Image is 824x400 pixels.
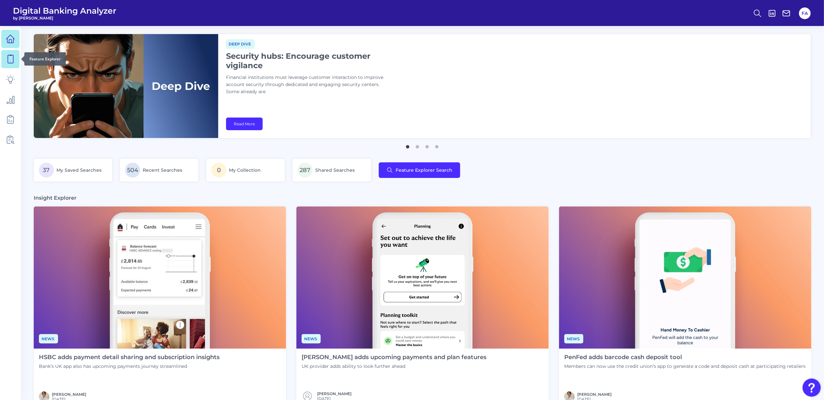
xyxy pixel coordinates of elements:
[226,74,388,95] p: Financial institutions must leverage customer interaction to improve account security through ded...
[39,334,58,344] span: News
[564,354,806,361] h4: PenFed adds barcode cash deposit tool
[125,163,140,178] span: 504
[405,142,411,148] button: 1
[34,206,286,349] img: News - Phone.png
[317,391,352,396] a: [PERSON_NAME]
[296,206,549,349] img: News - Phone (4).png
[414,142,421,148] button: 2
[302,363,486,369] p: UK provider adds ability to look further ahead
[56,167,102,173] span: My Saved Searches
[52,392,86,397] a: [PERSON_NAME]
[302,334,321,344] span: News
[206,159,285,181] a: 0My Collection
[803,379,821,397] button: Open Resource Center
[564,363,806,369] p: Members can now use the credit union’s app to generate a code and deposit cash at participating r...
[39,335,58,342] a: News
[799,7,811,19] button: FA
[39,363,220,369] p: Bank’s UK app also has upcoming payments journey streamlined
[211,163,226,178] span: 0
[229,167,261,173] span: My Collection
[379,162,460,178] button: Feature Explorer Search
[434,142,440,148] button: 4
[302,354,486,361] h4: [PERSON_NAME] adds upcoming payments and plan features
[34,159,112,181] a: 37My Saved Searches
[226,39,255,49] span: Deep dive
[577,392,612,397] a: [PERSON_NAME]
[34,34,218,138] img: bannerImg
[13,6,116,16] span: Digital Banking Analyzer
[293,159,371,181] a: 287Shared Searches
[143,167,182,173] span: Recent Searches
[120,159,198,181] a: 504Recent Searches
[13,16,116,20] span: by [PERSON_NAME]
[315,167,355,173] span: Shared Searches
[39,354,220,361] h4: HSBC adds payment detail sharing and subscription insights
[39,163,54,178] span: 37
[302,335,321,342] a: News
[24,52,66,66] div: Feature Explorer
[564,334,583,344] span: News
[396,168,452,173] span: Feature Explorer Search
[34,194,77,201] h3: Insight Explorer
[564,335,583,342] a: News
[226,51,388,70] h1: Security hubs: Encourage customer vigilance
[226,41,255,47] a: Deep dive
[298,163,313,178] span: 287
[559,206,811,349] img: News - Phone.png
[226,118,263,130] a: Read More
[424,142,431,148] button: 3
